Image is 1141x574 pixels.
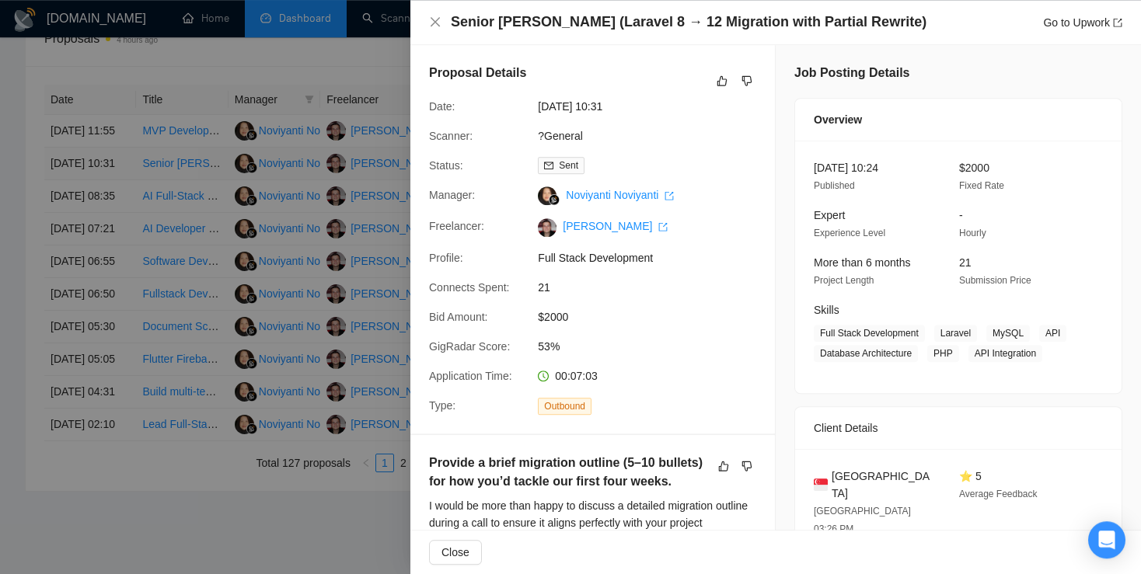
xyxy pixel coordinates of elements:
span: Fixed Rate [959,180,1004,191]
div: Client Details [814,407,1103,449]
span: Overview [814,111,862,128]
button: like [713,71,731,90]
span: export [658,222,668,231]
button: Close [429,540,482,565]
span: Average Feedback [959,489,1038,499]
span: dislike [741,75,752,87]
span: export [665,191,674,200]
span: Full Stack Development [814,325,925,342]
span: [GEOGRAPHIC_DATA] 03:26 PM [814,506,911,534]
button: like [714,457,733,475]
span: 00:07:03 [555,370,598,382]
span: like [717,75,728,87]
span: - [959,209,963,221]
span: 21 [959,256,972,269]
span: Laravel [934,325,977,342]
span: mail [544,161,553,170]
span: like [718,460,729,472]
span: PHP [927,345,959,362]
span: Experience Level [814,228,885,238]
div: Open Intercom Messenger [1088,521,1125,558]
h5: Provide a brief migration outline (5–10 bullets) for how you’d tackle our first four weeks. [429,454,707,491]
span: Freelancer: [429,220,484,232]
span: Full Stack Development [538,249,771,266]
a: ?General [538,130,583,142]
a: [PERSON_NAME] export [563,220,668,232]
a: Noviyanti Noviyanti export [566,189,674,201]
span: More than 6 months [814,256,911,269]
span: [GEOGRAPHIC_DATA] [832,468,934,502]
a: Go to Upworkexport [1043,16,1122,29]
span: Project Length [814,275,874,286]
span: [DATE] 10:31 [538,98,771,115]
span: Scanner: [429,130,473,142]
span: Connects Spent: [429,281,510,294]
span: export [1113,18,1122,27]
span: API Integration [968,345,1042,362]
span: Profile: [429,252,463,264]
button: dislike [738,457,756,475]
span: Date: [429,100,455,113]
span: Outbound [538,398,591,415]
span: Close [441,544,469,561]
img: gigradar-bm.png [549,194,560,205]
span: MySQL [986,325,1030,342]
span: $2000 [538,308,771,325]
span: Hourly [959,228,986,238]
span: Status: [429,159,463,172]
button: dislike [738,71,756,90]
span: 21 [538,279,771,296]
span: Manager: [429,189,475,201]
h4: Senior [PERSON_NAME] (Laravel 8 → 12 Migration with Partial Rewrite) [451,12,926,32]
span: Application Time: [429,370,512,382]
img: c1bYBLFISfW-KFu5YnXsqDxdnhJyhFG7WZWQjmw4vq0-YF4TwjoJdqRJKIWeWIjxa9 [538,218,557,237]
span: ⭐ 5 [959,470,982,482]
span: dislike [741,460,752,472]
span: GigRadar Score: [429,340,510,353]
h5: Proposal Details [429,64,526,82]
span: Type: [429,399,455,412]
span: clock-circle [538,370,549,381]
span: Sent [559,160,578,171]
button: Close [429,16,441,29]
img: 🇸🇬 [814,476,828,493]
h5: Job Posting Details [794,64,909,82]
span: Skills [814,304,839,316]
span: $2000 [959,162,989,174]
span: Published [814,180,855,191]
span: [DATE] 10:24 [814,162,878,174]
span: API [1039,325,1066,342]
span: Database Architecture [814,345,918,362]
div: I would be more than happy to discuss a detailed migration outline during a call to ensure it ali... [429,497,756,548]
span: close [429,16,441,28]
span: 53% [538,338,771,355]
span: Submission Price [959,275,1031,286]
span: Expert [814,209,845,221]
span: Bid Amount: [429,311,488,323]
